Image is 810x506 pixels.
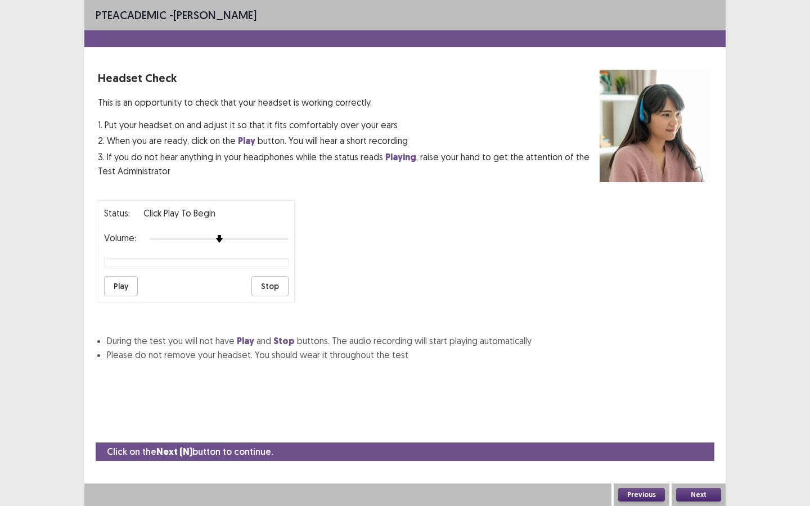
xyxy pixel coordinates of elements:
li: Please do not remove your headset. You should wear it throughout the test [107,348,712,362]
p: Click on the button to continue. [107,445,273,459]
strong: Play [238,135,255,147]
p: Volume: [104,231,136,245]
button: Stop [251,276,289,296]
img: headset test [600,70,712,182]
button: Play [104,276,138,296]
p: 2. When you are ready, click on the button. You will hear a short recording [98,134,600,148]
strong: Next (N) [156,446,192,458]
p: 1. Put your headset on and adjust it so that it fits comfortably over your ears [98,118,600,132]
p: This is an opportunity to check that your headset is working correctly. [98,96,600,109]
p: - [PERSON_NAME] [96,7,256,24]
p: 3. If you do not hear anything in your headphones while the status reads , raise your hand to get... [98,150,600,178]
strong: Playing [385,151,416,163]
p: Headset Check [98,70,600,87]
button: Previous [618,488,665,502]
p: Status: [104,206,130,220]
li: During the test you will not have and buttons. The audio recording will start playing automatically [107,334,712,348]
p: Click Play to Begin [143,206,215,220]
img: arrow-thumb [215,235,223,243]
strong: Stop [273,335,295,347]
button: Next [676,488,721,502]
strong: Play [237,335,254,347]
span: PTE academic [96,8,166,22]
